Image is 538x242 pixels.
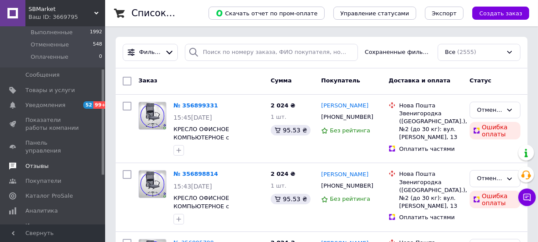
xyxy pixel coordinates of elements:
span: Отзывы [25,162,49,170]
span: Оплаченные [31,53,68,61]
a: № 356898814 [173,171,218,177]
span: Без рейтинга [330,196,370,202]
span: Инструменты вебмастера и SEO [25,222,81,238]
div: Нова Пошта [399,102,463,110]
span: Статус [470,77,492,84]
span: Скачать отчет по пром-оплате [216,9,318,17]
span: Создать заказ [479,10,522,17]
div: Ваш ID: 3669795 [28,13,105,21]
span: Уведомления [25,101,65,109]
span: Все [445,48,456,57]
img: Фото товару [139,102,166,129]
a: КРЕСЛО ОФИСНОЕ КОМПЬЮТЕРНОЕ с подлокотниками Bonro BN-002-2 серое ткань с регулировкой угла накло... [173,126,258,173]
a: [PERSON_NAME] [321,102,368,110]
span: Экспорт [432,10,457,17]
a: Фото товару [138,170,166,198]
button: Создать заказ [472,7,529,20]
span: Выполненные [31,28,73,36]
div: Ошибка оплаты [470,191,520,208]
div: Звенигородка ([GEOGRAPHIC_DATA].), №2 (до 30 кг): вул. [PERSON_NAME], 13 [399,110,463,142]
div: Ошибка оплаты [470,122,520,139]
a: Создать заказ [464,10,529,16]
span: Покупатель [321,77,360,84]
span: Фильтры [139,48,162,57]
a: № 356899331 [173,102,218,109]
input: Поиск по номеру заказа, ФИО покупателя, номеру телефона, Email, номеру накладной [185,44,358,61]
div: Отменен [477,174,503,183]
span: Сумма [271,77,292,84]
span: Показатели работы компании [25,116,81,132]
span: 1 шт. [271,182,287,189]
h1: Список заказов [131,8,207,18]
div: Оплатить частями [399,214,463,221]
button: Скачать отчет по пром-оплате [209,7,325,20]
span: 2 024 ₴ [271,102,295,109]
span: Без рейтинга [330,127,370,134]
span: Управление статусами [340,10,409,17]
img: Фото товару [139,171,166,198]
span: (2555) [457,49,476,55]
button: Чат с покупателем [518,189,536,206]
span: 99+ [93,101,108,109]
span: Каталог ProSale [25,192,73,200]
span: 0 [99,53,102,61]
div: Звенигородка ([GEOGRAPHIC_DATA].), №2 (до 30 кг): вул. [PERSON_NAME], 13 [399,178,463,210]
span: 2 024 ₴ [271,171,295,177]
span: 15:43[DATE] [173,183,212,190]
div: [PHONE_NUMBER] [319,111,375,123]
span: 1 шт. [271,114,287,120]
a: Фото товару [138,102,166,130]
span: Доставка и оплата [389,77,450,84]
span: Аналитика [25,207,58,215]
span: Сохраненные фильтры: [365,48,431,57]
a: [PERSON_NAME] [321,171,368,179]
button: Управление статусами [333,7,416,20]
span: Сообщения [25,71,60,79]
span: Отмененные [31,41,69,49]
div: Отменен [477,106,503,115]
div: Оплатить частями [399,145,463,153]
div: 95.53 ₴ [271,194,311,204]
a: КРЕСЛО ОФИСНОЕ КОМПЬЮТЕРНОЕ с подлокотниками Bonro BN-002-2 серое ткань с регулировкой угла накло... [173,195,258,242]
div: 95.53 ₴ [271,125,311,135]
span: Панель управления [25,139,81,155]
span: 15:45[DATE] [173,114,212,121]
span: SBMarket [28,5,94,13]
span: 1992 [90,28,102,36]
span: Покупатели [25,177,61,185]
span: 52 [83,101,93,109]
span: Товары и услуги [25,86,75,94]
span: 548 [93,41,102,49]
button: Экспорт [425,7,464,20]
span: Заказ [138,77,157,84]
div: [PHONE_NUMBER] [319,180,375,192]
div: Нова Пошта [399,170,463,178]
